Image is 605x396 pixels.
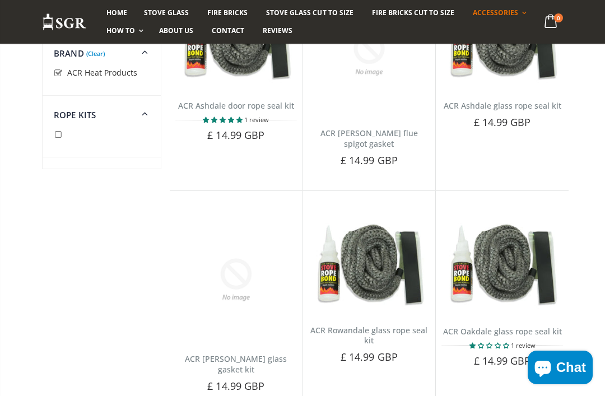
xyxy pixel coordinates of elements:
[364,4,463,22] a: Fire Bricks Cut To Size
[203,115,244,124] span: 5.00 stars
[341,153,398,167] span: £ 14.99 GBP
[67,67,137,78] span: ACR Heat Products
[199,4,256,22] a: Fire Bricks
[266,8,353,17] span: Stove Glass Cut To Size
[469,341,511,350] span: 1.00 stars
[207,128,264,142] span: £ 14.99 GBP
[511,341,536,350] span: 1 review
[212,26,244,35] span: Contact
[464,4,532,22] a: Accessories
[540,11,563,33] a: 0
[185,353,287,375] a: ACR [PERSON_NAME] glass gasket kit
[144,8,189,17] span: Stove Glass
[263,26,292,35] span: Reviews
[473,8,518,17] span: Accessories
[320,128,418,149] a: ACR [PERSON_NAME] flue spigot gasket
[258,4,361,22] a: Stove Glass Cut To Size
[203,22,253,40] a: Contact
[309,219,430,312] img: ACR Rowandale glass seal kit
[244,115,269,124] span: 1 review
[54,109,96,120] span: Rope Kits
[159,26,193,35] span: About us
[554,13,563,22] span: 0
[106,8,127,17] span: Home
[207,8,248,17] span: Fire Bricks
[474,354,531,367] span: £ 14.99 GBP
[443,326,562,337] a: ACR Oakdale glass rope seal kit
[98,4,136,22] a: Home
[178,100,294,111] a: ACR Ashdale door rope seal kit
[310,325,427,346] a: ACR Rowandale glass rope seal kit
[98,22,149,40] a: How To
[151,22,202,40] a: About us
[372,8,454,17] span: Fire Bricks Cut To Size
[474,115,531,129] span: £ 14.99 GBP
[42,13,87,31] img: Stove Glass Replacement
[54,48,84,59] span: Brand
[524,351,596,387] inbox-online-store-chat: Shopify online store chat
[441,219,563,312] img: ACR Oakdale glass seal kit
[106,26,135,35] span: How To
[207,379,264,393] span: £ 14.99 GBP
[86,52,105,55] a: (Clear)
[341,350,398,364] span: £ 14.99 GBP
[254,22,301,40] a: Reviews
[444,100,561,111] a: ACR Ashdale glass rope seal kit
[136,4,197,22] a: Stove Glass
